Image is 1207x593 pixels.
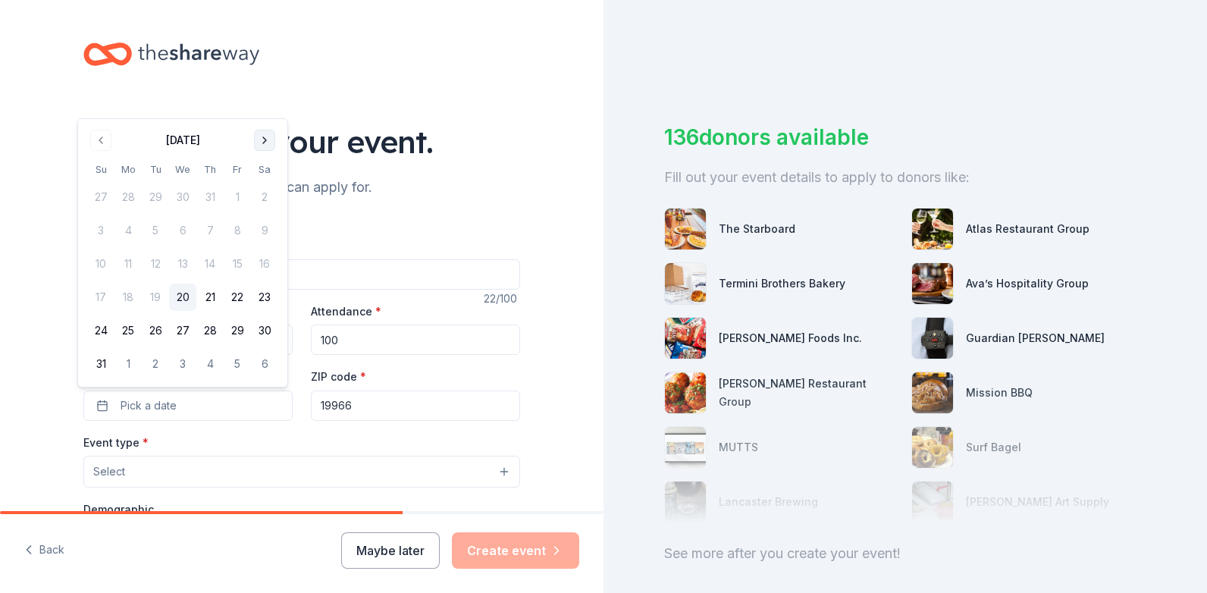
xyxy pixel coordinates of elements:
[966,329,1105,347] div: Guardian [PERSON_NAME]
[114,317,142,344] button: 25
[114,350,142,378] button: 1
[83,391,293,421] button: Pick a date
[87,317,114,344] button: 24
[166,131,200,149] div: [DATE]
[719,220,795,238] div: The Starboard
[251,317,278,344] button: 30
[83,435,149,450] label: Event type
[966,275,1089,293] div: Ava’s Hospitality Group
[142,162,169,177] th: Tuesday
[24,535,64,566] button: Back
[83,175,520,199] div: We'll find in-kind donations you can apply for.
[966,220,1089,238] div: Atlas Restaurant Group
[142,350,169,378] button: 2
[341,532,440,569] button: Maybe later
[196,162,224,177] th: Thursday
[196,317,224,344] button: 28
[87,350,114,378] button: 31
[664,121,1146,153] div: 136 donors available
[169,284,196,311] button: 20
[169,317,196,344] button: 27
[142,317,169,344] button: 26
[664,541,1146,566] div: See more after you create your event!
[311,304,381,319] label: Attendance
[254,130,275,151] button: Go to next month
[114,162,142,177] th: Monday
[311,325,520,355] input: 20
[121,397,177,415] span: Pick a date
[665,318,706,359] img: photo for Herr Foods Inc.
[484,290,520,308] div: 22 /100
[251,350,278,378] button: 6
[83,121,520,163] div: Tell us about your event.
[224,284,251,311] button: 22
[196,284,224,311] button: 21
[224,350,251,378] button: 5
[169,350,196,378] button: 3
[87,162,114,177] th: Sunday
[311,391,520,421] input: 12345 (U.S. only)
[83,259,520,290] input: Spring Fundraiser
[912,209,953,249] img: photo for Atlas Restaurant Group
[224,317,251,344] button: 29
[665,209,706,249] img: photo for The Starboard
[311,369,366,384] label: ZIP code
[719,329,862,347] div: [PERSON_NAME] Foods Inc.
[251,284,278,311] button: 23
[719,275,845,293] div: Termini Brothers Bakery
[169,162,196,177] th: Wednesday
[93,463,125,481] span: Select
[912,263,953,304] img: photo for Ava’s Hospitality Group
[83,502,154,517] label: Demographic
[251,162,278,177] th: Saturday
[83,456,520,488] button: Select
[90,130,111,151] button: Go to previous month
[665,263,706,304] img: photo for Termini Brothers Bakery
[224,162,251,177] th: Friday
[664,165,1146,190] div: Fill out your event details to apply to donors like:
[196,350,224,378] button: 4
[912,318,953,359] img: photo for Guardian Angel Device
